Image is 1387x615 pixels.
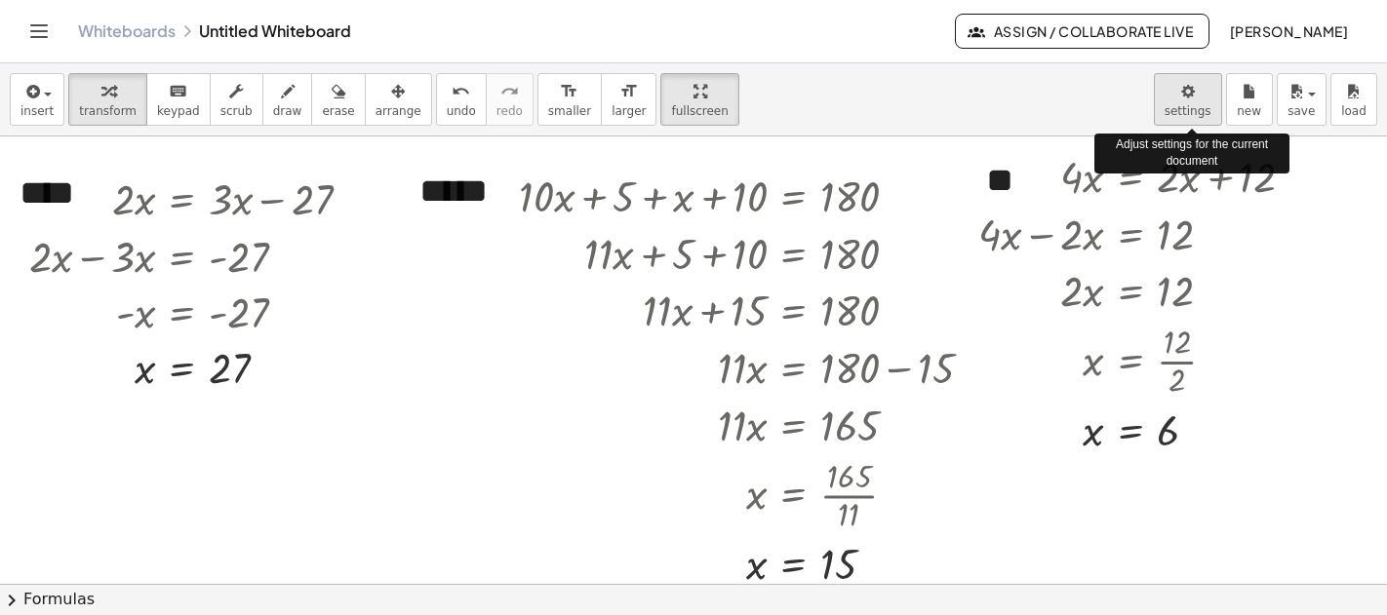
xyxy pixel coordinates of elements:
[1165,104,1211,118] span: settings
[1288,104,1315,118] span: save
[1094,134,1289,173] div: Adjust settings for the current document
[500,80,519,103] i: redo
[971,22,1193,40] span: Assign / Collaborate Live
[612,104,646,118] span: larger
[78,21,176,41] a: Whiteboards
[157,104,200,118] span: keypad
[560,80,578,103] i: format_size
[68,73,147,126] button: transform
[955,14,1209,49] button: Assign / Collaborate Live
[311,73,365,126] button: erase
[1277,73,1327,126] button: save
[486,73,534,126] button: redoredo
[1226,73,1273,126] button: new
[365,73,432,126] button: arrange
[660,73,738,126] button: fullscreen
[537,73,602,126] button: format_sizesmaller
[619,80,638,103] i: format_size
[1213,14,1364,49] button: [PERSON_NAME]
[496,104,523,118] span: redo
[376,104,421,118] span: arrange
[20,104,54,118] span: insert
[601,73,656,126] button: format_sizelarger
[1154,73,1222,126] button: settings
[23,16,55,47] button: Toggle navigation
[220,104,253,118] span: scrub
[671,104,728,118] span: fullscreen
[10,73,64,126] button: insert
[548,104,591,118] span: smaller
[210,73,263,126] button: scrub
[1341,104,1367,118] span: load
[1229,22,1348,40] span: [PERSON_NAME]
[169,80,187,103] i: keyboard
[1330,73,1377,126] button: load
[1237,104,1261,118] span: new
[452,80,470,103] i: undo
[273,104,302,118] span: draw
[79,104,137,118] span: transform
[146,73,211,126] button: keyboardkeypad
[436,73,487,126] button: undoundo
[447,104,476,118] span: undo
[262,73,313,126] button: draw
[322,104,354,118] span: erase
